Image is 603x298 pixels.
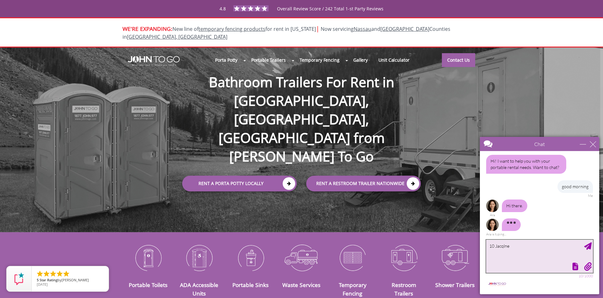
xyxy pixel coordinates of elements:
[176,53,427,166] h1: Bathroom Trailers For Rent in [GEOGRAPHIC_DATA], [GEOGRAPHIC_DATA], [GEOGRAPHIC_DATA] from [PERSO...
[129,281,167,289] a: Portable Toilets
[354,25,371,32] a: Nassau
[476,133,603,298] iframe: Live Chat Box
[434,241,476,274] img: Shower-Trailers-icon_N.png
[40,278,57,282] span: Star Rating
[180,281,218,297] a: ADA Accessible Units
[373,53,415,67] a: Unit Calculator
[392,281,416,297] a: Restroom Trailers
[442,53,475,67] a: Contact Us
[383,241,425,274] img: Restroom-Trailers-icon_N.png
[281,241,323,274] img: Waste-Services-icon_N.png
[37,282,48,287] span: [DATE]
[220,6,226,12] span: 4.8
[435,281,475,289] a: Shower Trailers
[49,270,57,278] li: 
[210,53,243,67] a: Porta Potty
[198,25,265,32] a: temporary fencing products
[122,25,450,40] span: New line of for rent in [US_STATE]
[128,56,180,66] img: JOHN to go
[294,53,345,67] a: Temporary Fencing
[316,24,319,33] span: |
[348,53,373,67] a: Gallery
[232,281,269,289] a: Portable Sinks
[13,273,25,285] img: Review Rating
[277,6,383,24] span: Overall Review Score / 242 Total 1-st Party Reviews
[56,270,63,278] li: 
[182,176,297,191] a: Rent a Porta Potty Locally
[62,270,70,278] li: 
[37,278,39,282] span: 5
[122,25,172,32] span: WE'RE EXPANDING:
[339,281,367,297] a: Temporary Fencing
[37,278,104,283] span: by
[122,25,450,40] span: Now servicing and Counties in
[380,25,429,32] a: [GEOGRAPHIC_DATA]
[178,241,220,274] img: ADA-Accessible-Units-icon_N.png
[282,281,320,289] a: Waste Services
[246,53,291,67] a: Portable Trailers
[230,241,271,274] img: Portable-Sinks-icon_N.png
[127,33,227,40] a: [GEOGRAPHIC_DATA], [GEOGRAPHIC_DATA]
[62,278,89,282] span: [PERSON_NAME]
[127,241,169,274] img: Portable-Toilets-icon_N.png
[332,241,373,274] img: Temporary-Fencing-cion_N.png
[36,270,44,278] li: 
[43,270,50,278] li: 
[306,176,421,191] a: rent a RESTROOM TRAILER Nationwide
